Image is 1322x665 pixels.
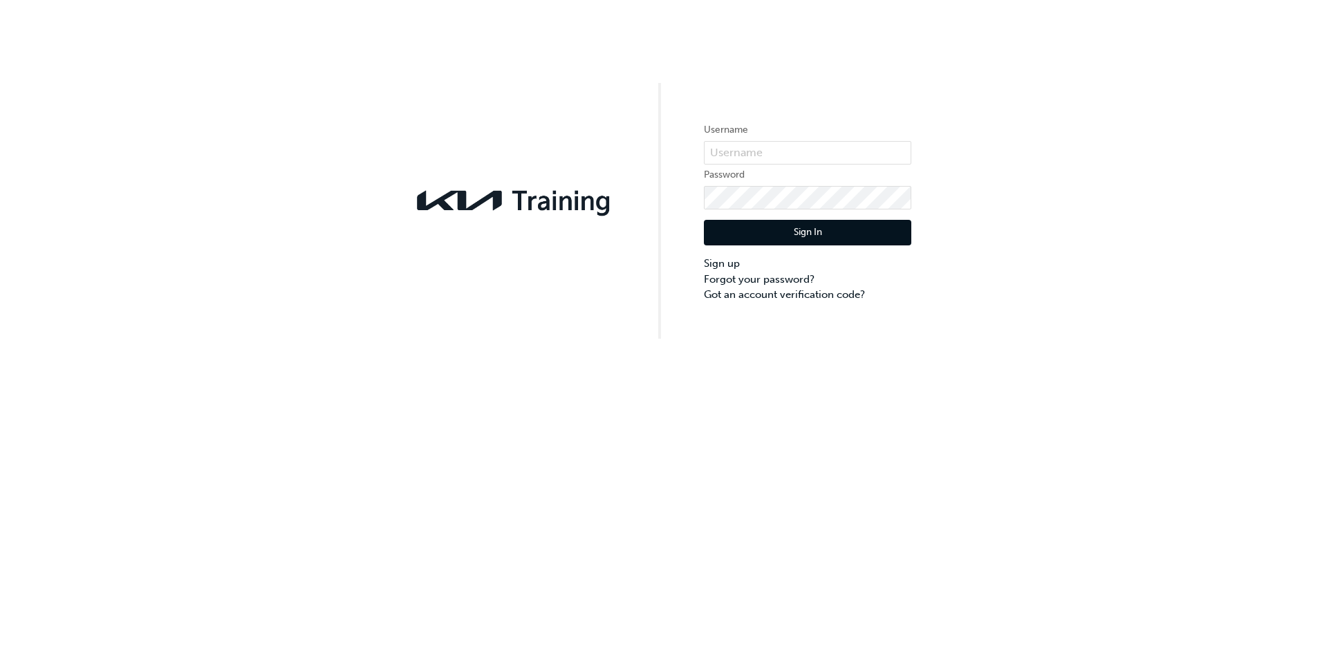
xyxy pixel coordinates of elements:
input: Username [704,141,911,165]
a: Got an account verification code? [704,287,911,303]
button: Sign In [704,220,911,246]
a: Forgot your password? [704,272,911,288]
img: kia-training [411,182,618,219]
label: Username [704,122,911,138]
a: Sign up [704,256,911,272]
label: Password [704,167,911,183]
